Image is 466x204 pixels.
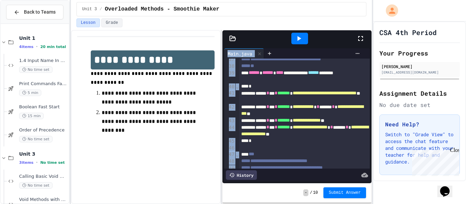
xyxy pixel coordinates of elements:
button: Lesson [76,18,100,27]
span: 1.4 Input Name In Class Practice [19,58,68,64]
span: Unit 1 [19,35,68,41]
div: 47 [224,151,235,158]
span: Back to Teams [24,9,56,16]
span: Fold line [235,152,239,157]
span: Submit Answer [329,190,361,195]
span: 15 min [19,113,44,119]
span: Fold line [235,84,239,89]
h1: CSA 4th Period [379,28,437,37]
iframe: chat widget [409,147,459,176]
div: My Account [379,3,400,18]
span: Boolean Fast Start [19,104,68,110]
div: [EMAIL_ADDRESS][DOMAIN_NAME] [381,70,458,75]
div: 49 [224,165,235,172]
span: 5 min [19,90,41,96]
span: Unit 3 [82,6,97,12]
div: 38 [224,63,235,70]
h3: Need Help? [385,120,454,128]
div: 46 [224,145,235,152]
div: 39 [224,70,235,83]
span: / [100,6,102,12]
span: • [36,160,38,165]
span: No time set [19,66,53,73]
div: 44 [224,124,235,138]
span: Calling Basic Void Methods [19,174,68,179]
div: 43 [224,117,235,124]
span: Order of Precedence [19,127,68,133]
div: 45 [224,138,235,145]
div: 40 [224,83,235,90]
iframe: chat widget [437,177,459,197]
span: 3 items [19,160,33,165]
div: [PERSON_NAME] [381,63,458,69]
div: Main.java [224,50,256,57]
button: Grade [101,18,122,27]
button: Back to Teams [6,5,63,19]
div: 41 [224,90,235,104]
div: 48 [224,158,235,165]
div: 37 [224,56,235,63]
div: 42 [224,104,235,117]
span: / [310,190,312,195]
button: Submit Answer [323,187,366,198]
span: Overloaded Methods - Smoothie Maker [105,5,219,13]
span: - [303,189,308,196]
span: • [36,44,38,49]
span: No time set [19,182,53,189]
span: 4 items [19,45,33,49]
span: Void Methods with Parameters - Pizza Receipt Builder [19,197,68,203]
div: Main.java [224,48,264,59]
span: No time set [19,136,53,142]
h2: Your Progress [379,48,460,58]
h2: Assignment Details [379,89,460,98]
span: Unit 3 [19,151,68,157]
p: Switch to "Grade View" to access the chat feature and communicate with your teacher for help and ... [385,131,454,165]
div: Chat with us now!Close [3,3,47,43]
span: No time set [40,160,65,165]
span: 20 min total [40,45,66,49]
div: History [226,170,257,180]
span: Print Commands Fast Start [19,81,68,87]
div: No due date set [379,101,460,109]
span: 10 [313,190,318,195]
